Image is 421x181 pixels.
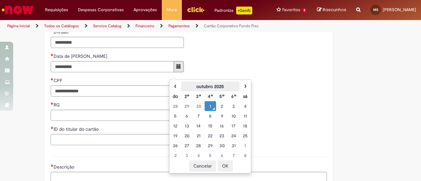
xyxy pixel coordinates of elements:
div: 27 October 2025 Monday [183,142,191,149]
span: Data de [PERSON_NAME] [54,53,109,59]
input: ID do titular do cartão [51,134,184,145]
div: 18 October 2025 Saturday [241,123,249,129]
th: Mês anterior [169,81,181,91]
span: Aprovações [134,7,157,13]
div: 15 October 2025 Wednesday [206,123,214,129]
span: Necessários [51,126,54,129]
div: 04 November 2025 Tuesday [194,152,203,159]
a: Financeiro [136,23,154,29]
div: 07 November 2025 Friday [229,152,237,159]
span: Necessários [51,78,54,80]
th: Sábado [239,91,251,101]
span: 2 [302,8,307,13]
div: 23 October 2025 Thursday [218,132,226,139]
a: Cartão Corporativo Fundo Fixo [204,23,259,29]
a: Página inicial [7,23,30,29]
th: Terça-feira [193,91,204,101]
div: 14 October 2025 Tuesday [194,123,203,129]
div: 01 November 2025 Saturday [241,142,249,149]
div: 08 November 2025 Saturday [241,152,249,159]
span: MS [373,8,378,12]
div: 04 October 2025 Saturday [241,103,249,109]
div: 06 November 2025 Thursday [218,152,226,159]
div: 08 October 2025 Wednesday [206,113,214,119]
span: Necessários [51,102,54,105]
div: 16 October 2025 Thursday [218,123,226,129]
span: Requisições [45,7,68,13]
th: outubro 2025. Alternar mês [181,81,239,91]
a: Rascunhos [317,7,346,13]
div: 29 September 2025 Monday [183,103,191,109]
a: Todos os Catálogos [44,23,79,29]
div: 24 October 2025 Friday [229,132,237,139]
span: Divisão [54,29,70,35]
span: Rascunhos [323,7,346,13]
span: CPF [54,78,63,83]
button: Cancelar [189,160,216,171]
span: Necessários [51,54,54,56]
div: 12 October 2025 Sunday [171,123,179,129]
input: RG [51,110,184,121]
span: Favoritos [282,7,300,13]
a: Pagamentos [168,23,190,29]
th: Próximo mês [239,81,251,91]
div: 03 October 2025 Friday [229,103,237,109]
div: 28 October 2025 Tuesday [194,142,203,149]
div: 10 October 2025 Friday [229,113,237,119]
div: 20 October 2025 Monday [183,132,191,139]
div: 30 September 2025 Tuesday [194,103,203,109]
div: 13 October 2025 Monday [183,123,191,129]
th: Quinta-feira [216,91,228,101]
span: More [167,7,177,13]
button: Mostrar calendário para Data de Nascimento [174,61,184,72]
span: Necessários [51,164,54,167]
input: Data de Nascimento [51,61,174,72]
input: Divisão [51,37,184,48]
div: 05 October 2025 Sunday [171,113,179,119]
div: Escolher data [169,79,251,173]
div: 22 October 2025 Wednesday [206,132,214,139]
div: 05 November 2025 Wednesday [206,152,214,159]
th: Quarta-feira [205,91,216,101]
span: RG [54,102,61,108]
div: 03 November 2025 Monday [183,152,191,159]
span: Descrição [54,164,76,170]
div: 19 October 2025 Sunday [171,132,179,139]
th: Segunda-feira [181,91,193,101]
a: Service Catalog [93,23,121,29]
div: 17 October 2025 Friday [229,123,237,129]
div: 02 October 2025 Thursday [218,103,226,109]
div: 06 October 2025 Monday [183,113,191,119]
div: 31 October 2025 Friday [229,142,237,149]
div: Padroniza [214,7,252,14]
div: 26 October 2025 Sunday [171,142,179,149]
span: Despesas Corporativas [78,7,124,13]
p: +GenAi [236,7,252,14]
button: OK [218,160,233,171]
span: [PERSON_NAME] [383,7,416,12]
div: 30 October 2025 Thursday [218,142,226,149]
div: 07 October 2025 Tuesday [194,113,203,119]
input: CPF [51,85,184,97]
th: Sexta-feira [228,91,239,101]
div: O seletor de data foi aberto.01 October 2025 Wednesday [206,103,214,109]
div: 11 October 2025 Saturday [241,113,249,119]
div: 21 October 2025 Tuesday [194,132,203,139]
th: Domingo [169,91,181,101]
div: 28 September 2025 Sunday [171,103,179,109]
div: 02 November 2025 Sunday [171,152,179,159]
span: ID do titular do cartão [54,126,100,132]
ul: Trilhas de página [5,20,276,32]
img: click_logo_yellow_360x200.png [187,5,205,14]
div: 25 October 2025 Saturday [241,132,249,139]
div: 29 October 2025 Wednesday [206,142,214,149]
div: 09 October 2025 Thursday [218,113,226,119]
img: ServiceNow [1,3,35,16]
